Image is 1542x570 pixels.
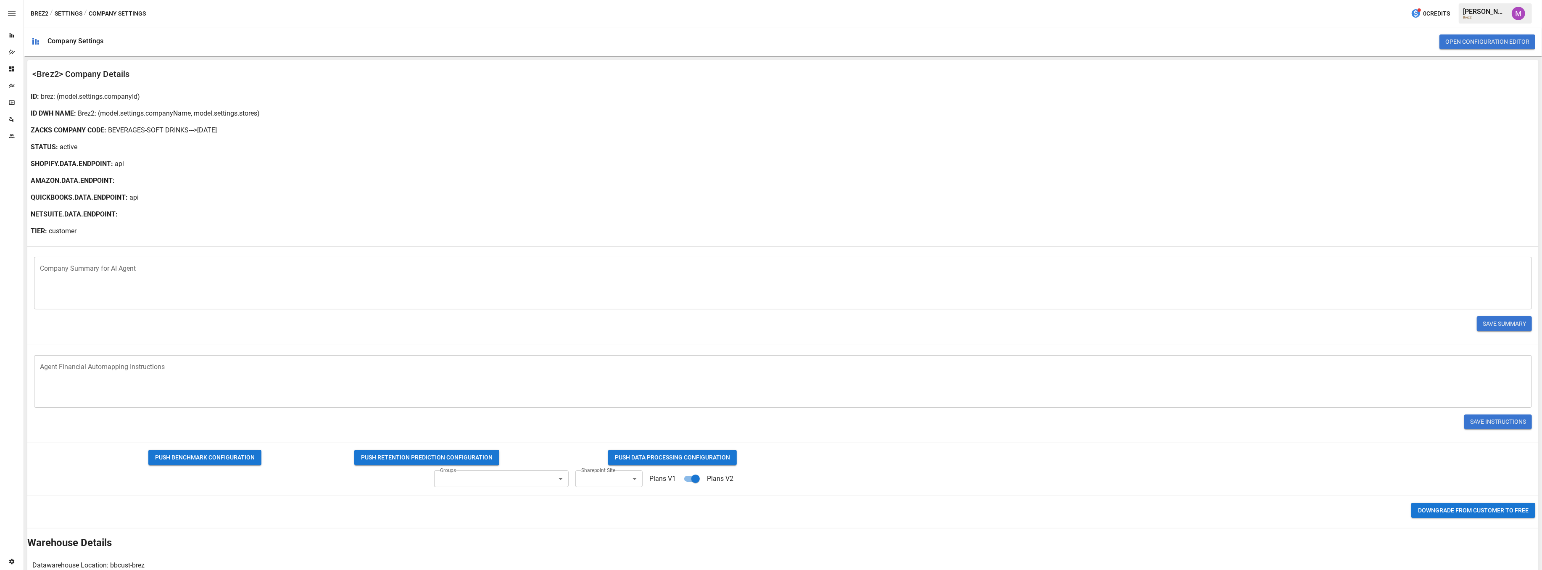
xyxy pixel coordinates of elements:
[1411,503,1535,518] button: Downgrade from CUSTOMER to FREE
[581,467,615,474] label: Sharepoint Site
[31,92,39,102] b: ID :
[189,125,217,135] p: --->[DATE]
[148,450,261,465] button: PUSH BENCHMARK CONFIGURATION
[60,142,77,152] p: active
[129,193,139,203] p: api
[115,159,124,169] p: api
[50,8,53,19] div: /
[53,92,140,102] p: : (model.settings.companyId)
[440,467,456,474] label: Groups
[354,450,499,465] button: PUSH RETENTION PREDICTION CONFIGURATION
[1408,6,1453,21] button: 0Credits
[41,92,53,102] p: brez
[1507,2,1530,25] button: Umer Muhammed
[108,125,189,135] p: BEVERAGES-SOFT DRINKS
[27,537,1539,549] h2: Warehouse Details
[31,176,115,186] b: AMAZON.DATA.ENDPOINT :
[31,108,76,119] b: ID DWH NAME :
[31,125,106,135] b: ZACKS COMPANY CODE :
[55,8,82,19] button: Settings
[31,209,118,219] b: NETSUITE.DATA.ENDPOINT :
[1463,16,1507,19] div: Brez2
[1423,8,1450,19] span: 0 Credits
[1464,414,1532,430] button: Save Instructions
[1512,7,1525,20] img: Umer Muhammed
[78,108,95,119] p: Brez2
[84,8,87,19] div: /
[49,226,76,236] p: customer
[608,450,737,465] button: PUSH DATA PROCESSING CONFIGURATION
[31,159,113,169] b: SHOPIFY.DATA.ENDPOINT :
[707,474,733,484] p: Plans V2
[1439,34,1535,50] button: Open Configuration Editor
[31,8,48,19] button: Brez2
[1463,8,1507,16] div: [PERSON_NAME]
[649,474,676,484] p: Plans V1
[95,108,260,119] p: : (model.settings.companyName, model.settings.stores)
[31,226,47,236] b: TIER:
[47,37,103,45] div: Company Settings
[1477,316,1532,331] button: Save Summary
[31,142,58,152] b: STATUS :
[32,69,783,79] div: <Brez2> Company Details
[31,193,128,203] b: QUICKBOOKS.DATA.ENDPOINT :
